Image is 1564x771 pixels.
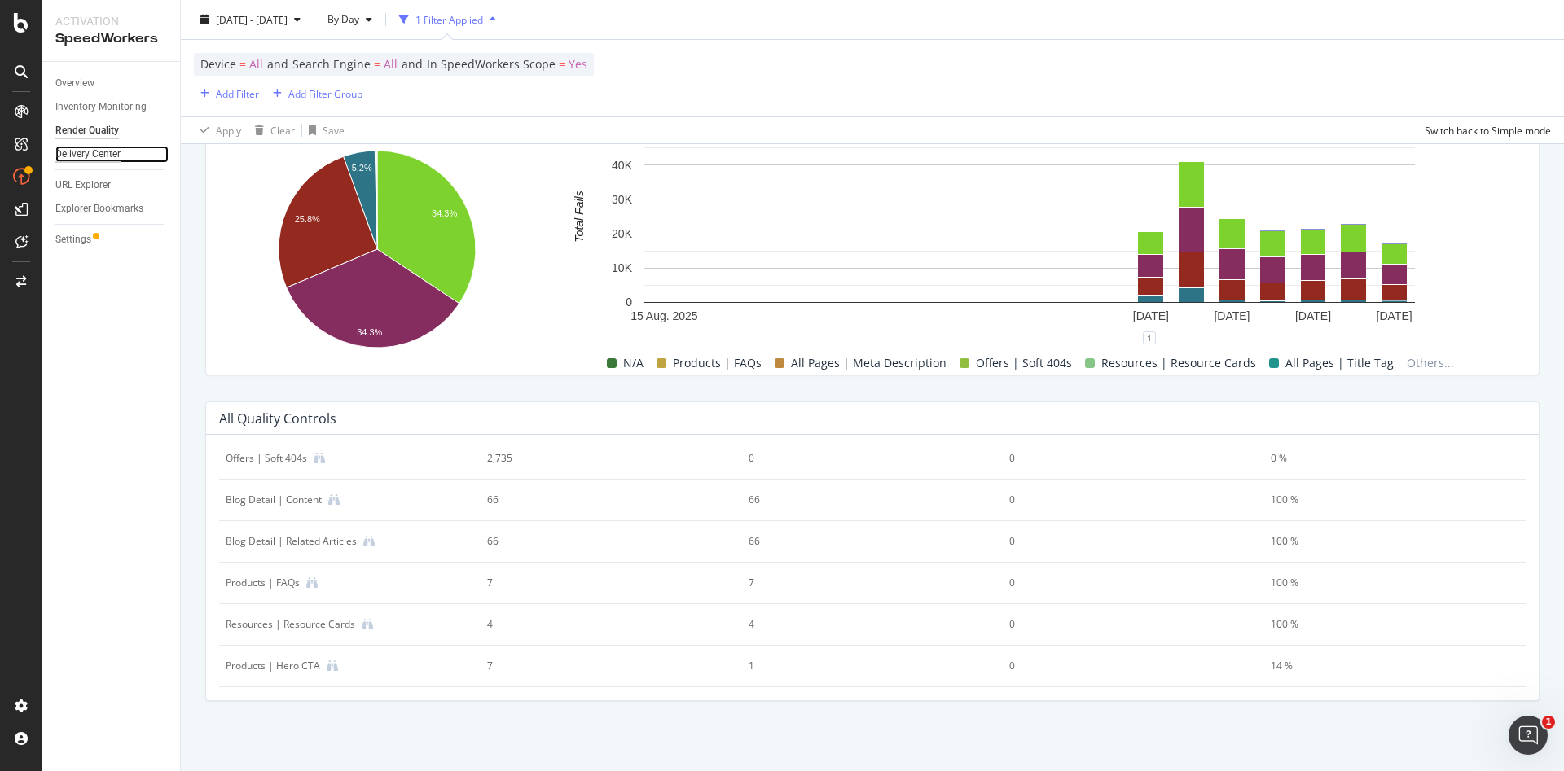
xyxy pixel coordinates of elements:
text: [DATE] [1295,309,1331,322]
div: 0 [1009,451,1232,466]
div: Offers | Soft 404s [226,451,307,466]
div: Explorer Bookmarks [55,200,143,217]
a: Overview [55,75,169,92]
span: Device [200,56,236,72]
svg: A chart. [219,142,536,361]
span: All [249,53,263,76]
text: 0 [626,296,632,309]
button: Apply [194,117,241,143]
div: URL Explorer [55,177,111,194]
button: Clear [248,117,295,143]
div: 4 [487,617,710,632]
button: Add Filter Group [266,84,362,103]
div: 100 % [1271,576,1494,590]
span: = [374,56,380,72]
span: and [267,56,288,72]
div: Render Quality [55,122,119,139]
text: [DATE] [1133,309,1169,322]
button: 1 Filter Applied [393,7,503,33]
div: 100 % [1271,534,1494,549]
span: All Pages | Title Tag [1285,353,1394,373]
span: All Pages | Meta Description [791,353,947,373]
span: Offers | Soft 404s [976,353,1072,373]
button: [DATE] - [DATE] [194,7,307,33]
div: 0 [1009,576,1232,590]
span: Others... [1400,353,1461,373]
div: 66 [487,493,710,507]
div: 66 [749,493,972,507]
div: Products | Hero CTA [226,659,320,673]
span: = [559,56,565,72]
div: 0 [1009,617,1232,632]
div: 0 [749,451,972,466]
div: 0 % [1271,451,1494,466]
text: Total Fails [573,191,586,242]
button: Switch back to Simple mode [1418,117,1551,143]
span: and [402,56,423,72]
text: 40K [612,159,633,172]
div: 7 [749,576,972,590]
div: Add Filter Group [288,86,362,100]
svg: A chart. [547,122,1512,338]
div: SpeedWorkers [55,29,167,48]
span: 1 [1542,716,1555,729]
text: 25.8% [295,214,320,224]
div: Overview [55,75,94,92]
div: Clear [270,123,295,137]
a: Explorer Bookmarks [55,200,169,217]
text: 34.3% [357,327,382,337]
text: [DATE] [1377,309,1412,322]
span: All [384,53,398,76]
div: Add Filter [216,86,259,100]
iframe: Intercom live chat [1509,716,1548,755]
div: Switch back to Simple mode [1425,123,1551,137]
div: 66 [749,534,972,549]
span: By Day [321,12,359,26]
div: 100 % [1271,493,1494,507]
a: Inventory Monitoring [55,99,169,116]
a: Delivery Center [55,146,169,163]
a: Render Quality [55,122,169,139]
div: 14 % [1271,659,1494,673]
div: 1 [749,659,972,673]
div: Delivery Center [55,146,121,163]
text: 20K [612,227,633,240]
text: 15 Aug. 2025 [630,309,698,322]
div: Blog Detail | Related Articles [226,534,357,549]
text: 10K [612,261,633,274]
div: 0 [1009,659,1232,673]
button: By Day [321,7,379,33]
div: Resources | Resource Cards [226,617,355,632]
div: 100 % [1271,617,1494,632]
span: = [239,56,246,72]
div: 1 [1143,331,1156,344]
span: Yes [569,53,587,76]
div: 7 [487,659,710,673]
div: 0 [1009,493,1232,507]
div: Blog Detail | Content [226,493,322,507]
text: 5.2% [352,163,372,173]
div: 1 Filter Applied [415,12,483,26]
div: 7 [487,576,710,590]
div: Apply [216,123,241,137]
div: Products | FAQs [226,576,300,590]
text: 30K [612,193,633,206]
div: Activation [55,13,167,29]
span: Search Engine [292,56,371,72]
div: 2,735 [487,451,710,466]
span: Resources | Resource Cards [1101,353,1256,373]
div: Settings [55,231,91,248]
a: URL Explorer [55,177,169,194]
button: Save [302,117,345,143]
span: [DATE] - [DATE] [216,12,288,26]
div: Inventory Monitoring [55,99,147,116]
div: 4 [749,617,972,632]
div: All Quality Controls [219,410,336,427]
a: Settings [55,231,169,248]
div: 66 [487,534,710,549]
div: Save [323,123,345,137]
span: In SpeedWorkers Scope [427,56,556,72]
button: Add Filter [194,84,259,103]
